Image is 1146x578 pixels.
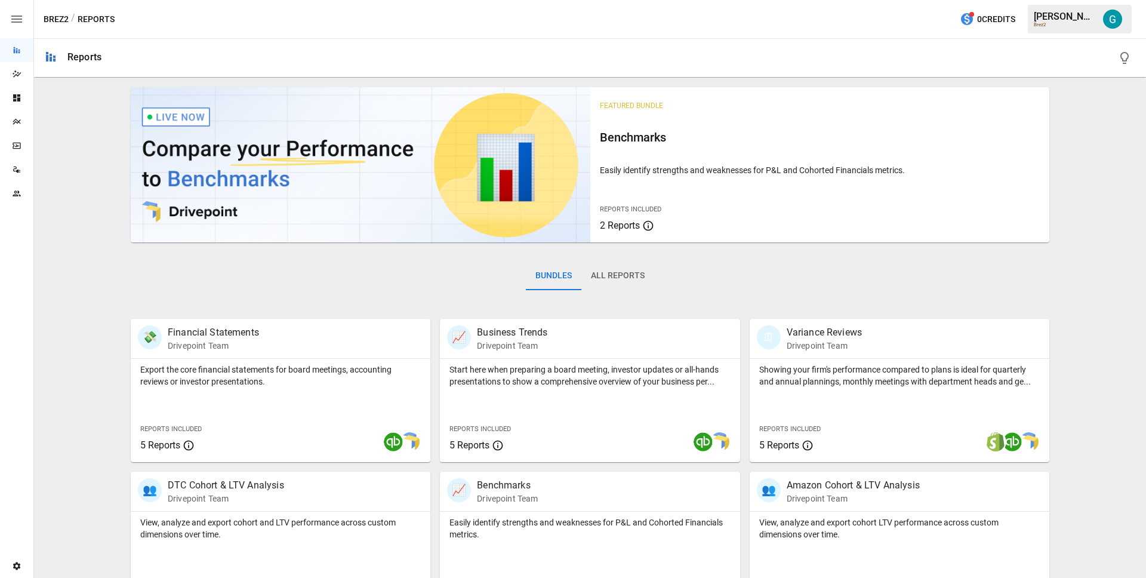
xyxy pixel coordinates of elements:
[600,205,661,213] span: Reports Included
[477,325,547,340] p: Business Trends
[986,432,1005,451] img: shopify
[759,439,799,451] span: 5 Reports
[1034,11,1096,22] div: [PERSON_NAME]
[1034,22,1096,27] div: Brez2
[449,516,730,540] p: Easily identify strengths and weaknesses for P&L and Cohorted Financials metrics.
[787,340,862,352] p: Drivepoint Team
[447,478,471,502] div: 📈
[694,432,713,451] img: quickbooks
[1003,432,1022,451] img: quickbooks
[140,425,202,433] span: Reports Included
[759,516,1040,540] p: View, analyze and export cohort LTV performance across custom dimensions over time.
[787,325,862,340] p: Variance Reviews
[977,12,1015,27] span: 0 Credits
[447,325,471,349] div: 📈
[138,325,162,349] div: 💸
[140,516,421,540] p: View, analyze and export cohort and LTV performance across custom dimensions over time.
[168,325,259,340] p: Financial Statements
[449,425,511,433] span: Reports Included
[757,325,781,349] div: 🗓
[67,51,101,63] div: Reports
[449,364,730,388] p: Start here when preparing a board meeting, investor updates or all-hands presentations to show a ...
[787,493,920,505] p: Drivepoint Team
[168,478,284,493] p: DTC Cohort & LTV Analysis
[581,262,654,290] button: All Reports
[138,478,162,502] div: 👥
[71,12,75,27] div: /
[600,102,663,110] span: Featured Bundle
[600,164,1040,176] p: Easily identify strengths and weaknesses for P&L and Cohorted Financials metrics.
[401,432,420,451] img: smart model
[131,87,590,242] img: video thumbnail
[600,220,640,231] span: 2 Reports
[168,340,259,352] p: Drivepoint Team
[955,8,1020,30] button: 0Credits
[787,478,920,493] p: Amazon Cohort & LTV Analysis
[140,439,180,451] span: 5 Reports
[477,493,538,505] p: Drivepoint Team
[477,478,538,493] p: Benchmarks
[1103,10,1122,29] img: Gavin Acres
[759,364,1040,388] p: Showing your firm's performance compared to plans is ideal for quarterly and annual plannings, mo...
[759,425,821,433] span: Reports Included
[600,128,1040,147] h6: Benchmarks
[384,432,403,451] img: quickbooks
[757,478,781,502] div: 👥
[1019,432,1039,451] img: smart model
[168,493,284,505] p: Drivepoint Team
[449,439,489,451] span: 5 Reports
[1096,2,1129,36] button: Gavin Acres
[526,262,581,290] button: Bundles
[477,340,547,352] p: Drivepoint Team
[140,364,421,388] p: Export the core financial statements for board meetings, accounting reviews or investor presentat...
[44,12,69,27] button: Brez2
[710,432,729,451] img: smart model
